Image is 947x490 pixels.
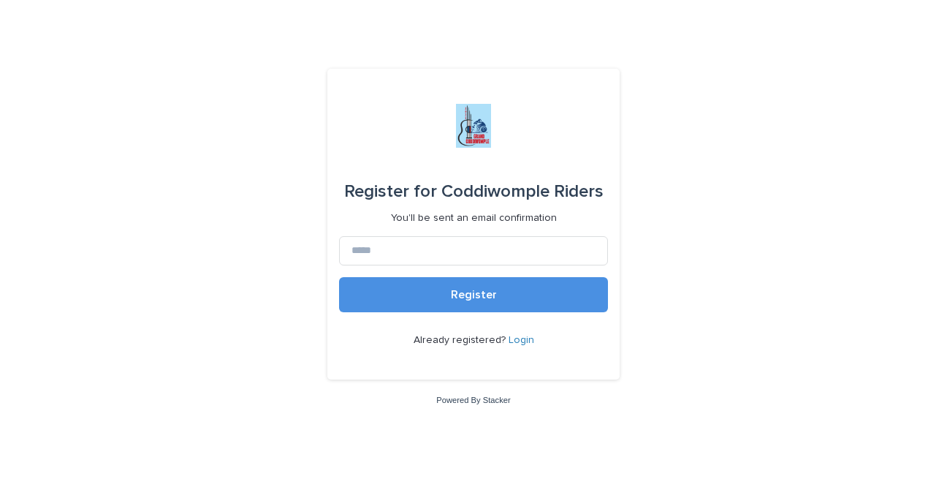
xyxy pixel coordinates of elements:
button: Register [339,277,608,312]
div: Coddiwomple Riders [344,171,604,212]
a: Login [509,335,534,345]
span: Already registered? [414,335,509,345]
a: Powered By Stacker [436,396,510,404]
span: Register for [344,183,437,200]
img: jxsLJbdS1eYBI7rVAS4p [456,104,491,148]
p: You'll be sent an email confirmation [391,212,557,225]
span: Register [451,289,497,301]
